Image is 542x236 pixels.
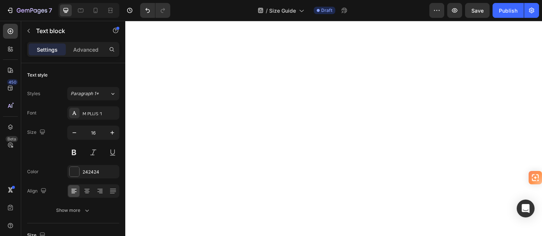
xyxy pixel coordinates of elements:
[67,87,119,100] button: Paragraph 1*
[6,136,18,142] div: Beta
[27,127,47,138] div: Size
[36,26,99,35] p: Text block
[493,3,524,18] button: Publish
[517,200,535,217] div: Open Intercom Messenger
[56,207,91,214] div: Show more
[465,3,490,18] button: Save
[27,204,119,217] button: Show more
[49,6,52,15] p: 7
[321,7,332,14] span: Draft
[140,3,170,18] div: Undo/Redo
[3,3,55,18] button: 7
[499,7,517,14] div: Publish
[266,7,268,14] span: /
[471,7,484,14] span: Save
[27,90,40,97] div: Styles
[37,46,58,54] p: Settings
[7,79,18,85] div: 450
[269,7,296,14] span: Size Guide
[73,46,99,54] p: Advanced
[27,186,48,196] div: Align
[71,90,99,97] span: Paragraph 1*
[27,168,39,175] div: Color
[125,21,542,236] iframe: Design area
[27,72,48,78] div: Text style
[27,110,36,116] div: Font
[83,110,117,117] div: M PLUS 1
[83,169,117,175] div: 242424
